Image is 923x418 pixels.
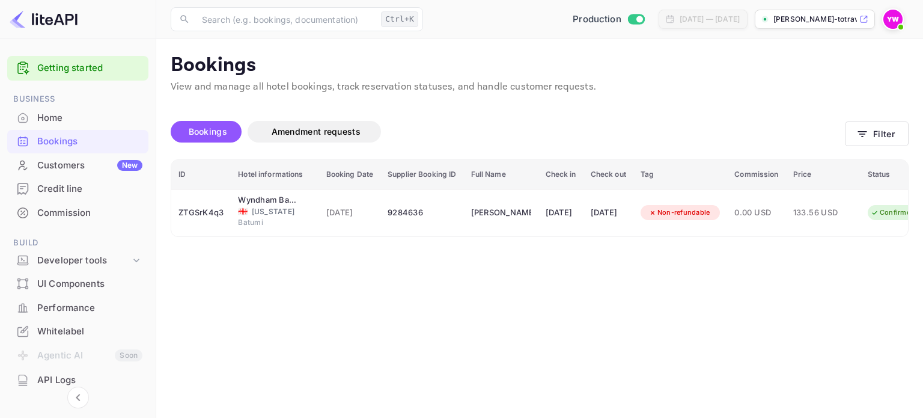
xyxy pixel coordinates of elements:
div: Home [7,106,148,130]
span: [DATE] [326,206,374,220]
div: Bookings [7,130,148,153]
div: CustomersNew [7,154,148,177]
div: ZVI ALPEROWITZ [471,203,531,223]
div: ZTGSrK4q3 [178,203,224,223]
div: [DATE] [546,203,576,223]
img: Yahav Winkler [883,10,903,29]
div: Developer tools [7,250,148,271]
th: Supplier Booking ID [380,160,463,189]
div: Home [37,111,142,125]
div: Whitelabel [37,325,142,339]
th: Check out [583,160,633,189]
a: UI Components [7,272,148,295]
div: Customers [37,159,142,173]
span: Batumi [238,217,298,228]
div: New [117,160,142,171]
div: Commission [37,206,142,220]
div: Getting started [7,56,148,81]
th: Price [786,160,861,189]
div: API Logs [7,369,148,392]
span: Business [7,93,148,106]
span: Georgia [238,207,248,215]
p: Bookings [171,54,909,78]
th: Booking Date [319,160,381,189]
button: Filter [845,121,909,146]
div: API Logs [37,373,142,387]
th: Full Name [464,160,538,189]
div: Developer tools [37,254,130,268]
div: Wyndham Batumi [238,194,298,206]
div: Non-refundable [641,205,718,220]
div: Switch to Sandbox mode [568,13,649,26]
a: Home [7,106,148,129]
div: Bookings [37,135,142,149]
a: Bookings [7,130,148,152]
a: CustomersNew [7,154,148,176]
img: LiteAPI logo [10,10,78,29]
div: Credit line [7,177,148,201]
div: [DATE] — [DATE] [680,14,740,25]
p: View and manage all hotel bookings, track reservation statuses, and handle customer requests. [171,80,909,94]
th: Commission [727,160,785,189]
th: Tag [633,160,728,189]
div: Commission [7,201,148,225]
a: Commission [7,201,148,224]
div: Performance [37,301,142,315]
div: account-settings tabs [171,121,845,143]
div: UI Components [37,277,142,291]
a: Performance [7,297,148,319]
th: Check in [538,160,583,189]
th: ID [171,160,231,189]
a: API Logs [7,369,148,391]
th: Hotel informations [231,160,318,189]
p: [PERSON_NAME]-totravel... [773,14,857,25]
a: Getting started [37,61,142,75]
div: UI Components [7,272,148,296]
a: Credit line [7,177,148,200]
span: Build [7,236,148,250]
span: Amendment requests [272,126,361,137]
input: Search (e.g. bookings, documentation) [195,7,376,31]
div: [DATE] [591,203,626,223]
div: Ctrl+K [381,11,418,27]
span: Production [573,13,621,26]
div: Credit line [37,182,142,196]
button: Collapse navigation [67,387,89,408]
span: [US_STATE] [252,206,312,217]
span: 133.56 USD [793,206,853,220]
a: Whitelabel [7,320,148,342]
span: Bookings [189,126,227,137]
span: 0.00 USD [734,206,778,220]
div: 9284636 [388,203,456,223]
div: Whitelabel [7,320,148,343]
div: Performance [7,297,148,320]
div: Confirmed [863,205,922,220]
